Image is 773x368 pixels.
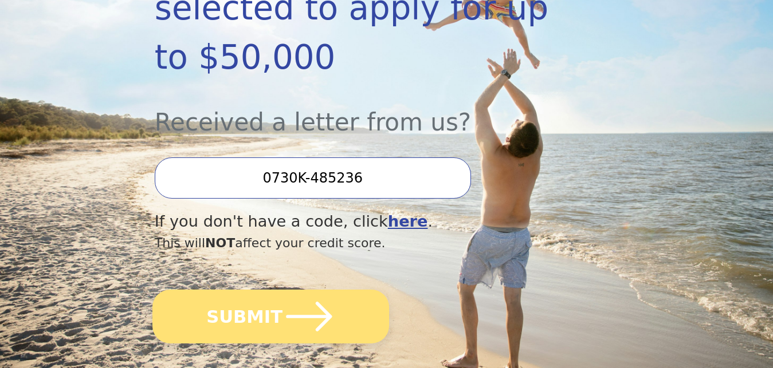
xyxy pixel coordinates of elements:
div: Received a letter from us? [155,82,549,140]
a: here [388,212,428,230]
span: NOT [205,236,235,250]
input: Enter your Offer Code: [155,157,471,199]
div: This will affect your credit score. [155,234,549,252]
button: SUBMIT [152,290,389,343]
div: If you don't have a code, click . [155,210,549,234]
